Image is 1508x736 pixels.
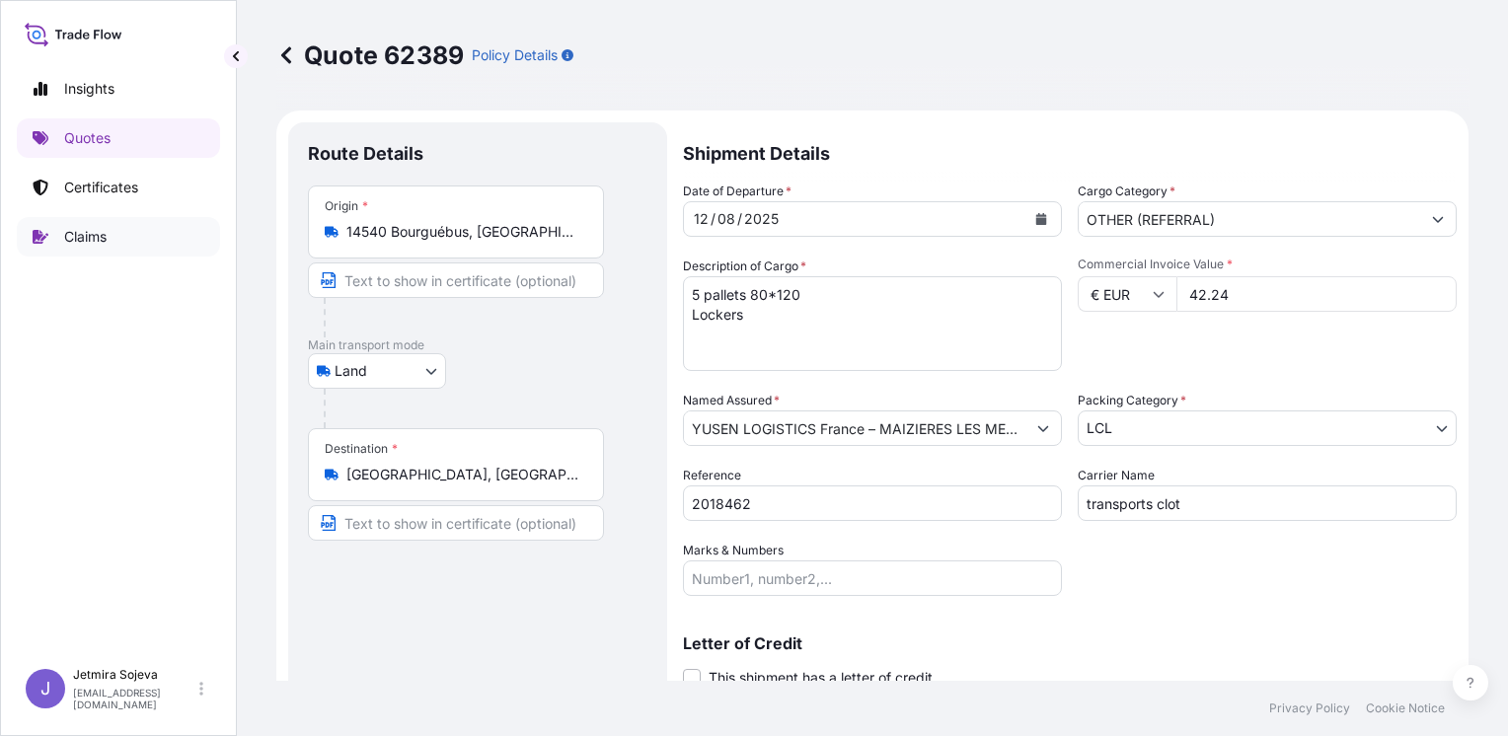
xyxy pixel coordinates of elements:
div: day, [692,207,711,231]
input: Text to appear on certificate [308,505,604,541]
p: Shipment Details [683,122,1457,182]
a: Privacy Policy [1269,700,1350,716]
div: / [711,207,716,231]
button: Show suggestions [1420,201,1456,237]
input: Your internal reference [683,485,1062,521]
input: Full name [684,410,1025,446]
input: Select a commodity type [1079,201,1420,237]
p: Quotes [64,128,111,148]
input: Destination [346,465,579,484]
button: Select transport [308,353,446,389]
span: Date of Departure [683,182,792,201]
label: Marks & Numbers [683,541,784,560]
p: Insights [64,79,114,99]
p: [EMAIL_ADDRESS][DOMAIN_NAME] [73,687,195,710]
label: Carrier Name [1078,466,1155,485]
p: Certificates [64,178,138,197]
label: Reference [683,466,741,485]
a: Insights [17,69,220,109]
input: Origin [346,222,579,242]
span: J [40,679,50,699]
label: Named Assured [683,391,780,410]
span: Packing Category [1078,391,1186,410]
input: Text to appear on certificate [308,262,604,298]
input: Number1, number2,... [683,560,1062,596]
a: Quotes [17,118,220,158]
p: Letter of Credit [683,635,1457,651]
div: month, [716,207,737,231]
p: Claims [64,227,107,247]
div: Destination [325,441,398,457]
button: LCL [1078,410,1457,446]
button: Calendar [1025,203,1057,235]
input: Enter name [1078,485,1457,521]
p: Quote 62389 [276,39,464,71]
button: Show suggestions [1025,410,1061,446]
label: Cargo Category [1078,182,1175,201]
p: Jetmira Sojeva [73,667,195,683]
span: This shipment has a letter of credit [709,668,933,688]
div: year, [742,207,781,231]
p: Main transport mode [308,337,647,353]
p: Policy Details [472,45,558,65]
a: Claims [17,217,220,257]
textarea: 5 pallets 80*120 Lockers [683,276,1062,371]
label: Description of Cargo [683,257,806,276]
div: Origin [325,198,368,214]
a: Cookie Notice [1366,700,1445,716]
div: / [737,207,742,231]
input: Type amount [1176,276,1457,312]
span: Land [335,361,367,381]
a: Certificates [17,168,220,207]
span: LCL [1087,418,1112,438]
span: Commercial Invoice Value [1078,257,1457,272]
p: Route Details [308,142,423,166]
